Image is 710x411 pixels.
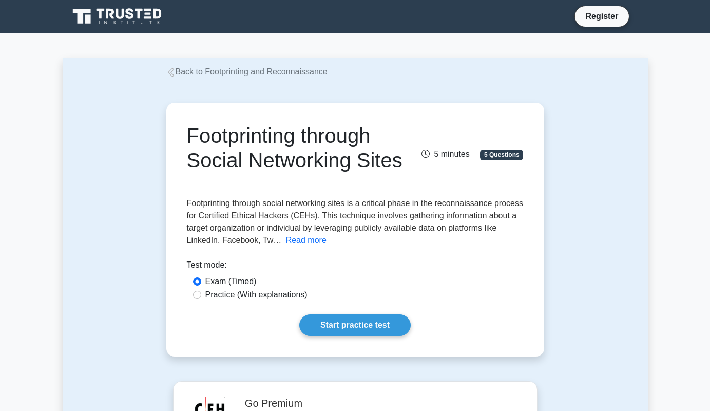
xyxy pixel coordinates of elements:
label: Exam (Timed) [205,275,257,288]
label: Practice (With explanations) [205,289,308,301]
div: Test mode: [187,259,524,275]
span: 5 minutes [421,150,469,158]
span: 5 Questions [480,150,523,160]
button: Read more [286,234,327,247]
h1: Footprinting through Social Networking Sites [187,123,407,173]
a: Register [579,10,624,23]
a: Start practice test [299,314,411,336]
span: Footprinting through social networking sites is a critical phase in the reconnaissance process fo... [187,199,523,245]
a: Back to Footprinting and Reconnaissance [166,67,328,76]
